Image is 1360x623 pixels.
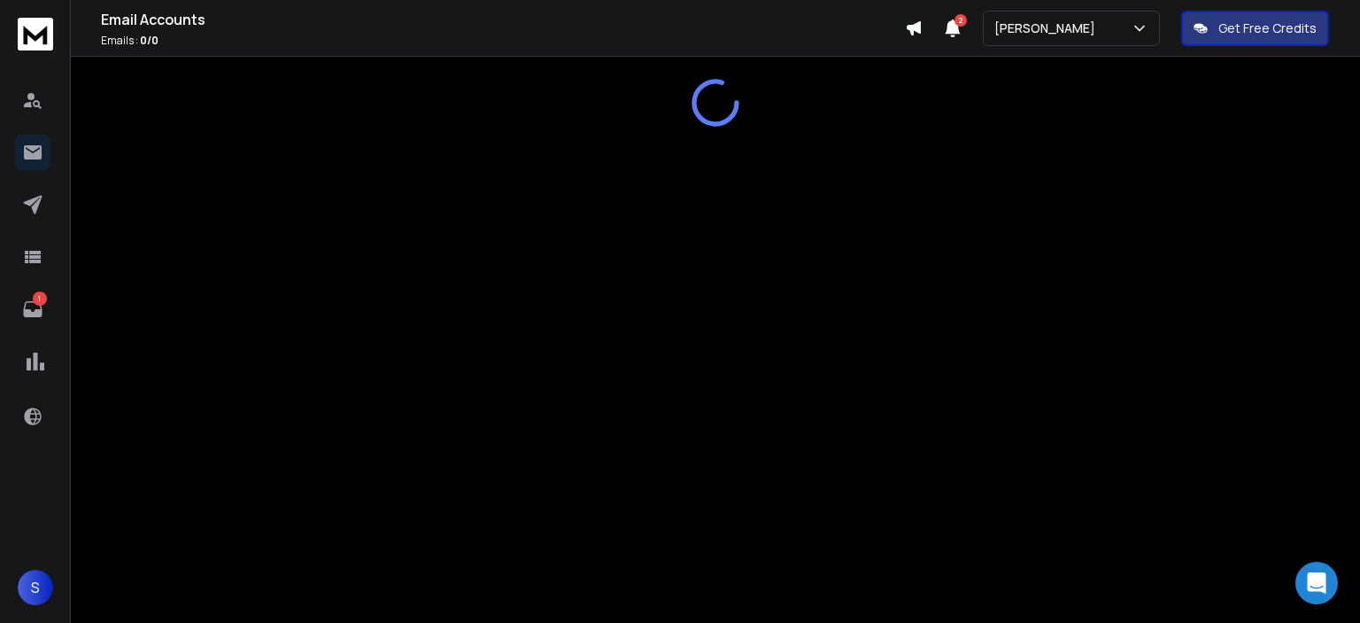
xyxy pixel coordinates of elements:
[33,292,47,306] p: 1
[15,292,50,327] a: 1
[954,14,967,27] span: 2
[101,34,905,48] p: Emails :
[18,18,53,51] img: logo
[1181,11,1329,46] button: Get Free Credits
[101,9,905,30] h1: Email Accounts
[1295,562,1338,604] div: Open Intercom Messenger
[994,19,1102,37] p: [PERSON_NAME]
[18,570,53,605] button: S
[140,33,158,48] span: 0 / 0
[1218,19,1317,37] p: Get Free Credits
